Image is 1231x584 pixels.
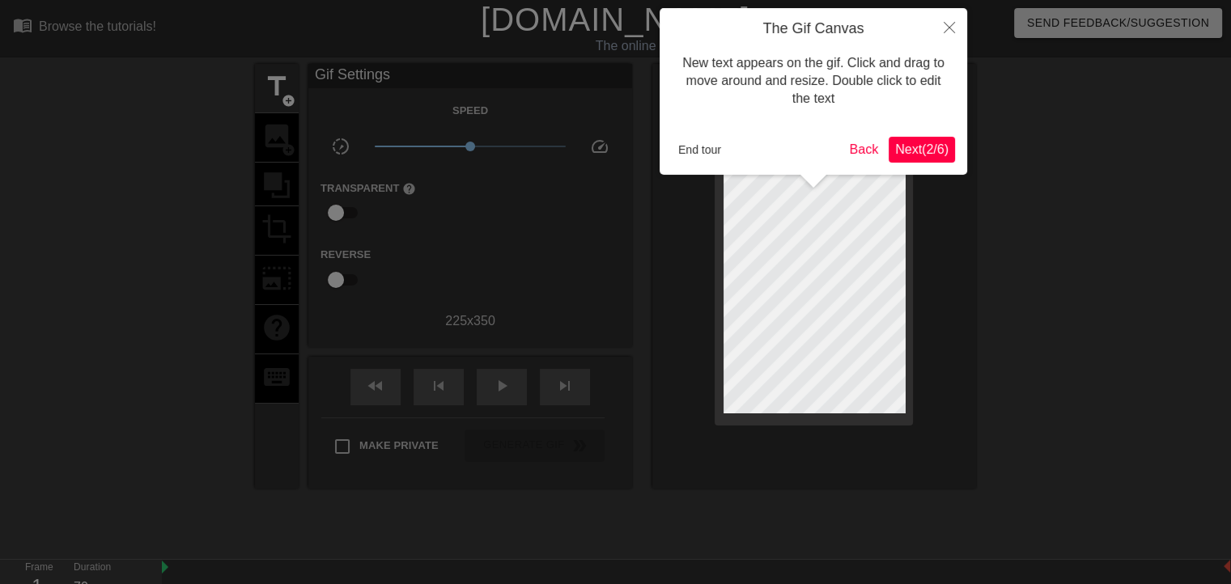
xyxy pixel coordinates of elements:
[672,20,955,38] h4: The Gif Canvas
[889,137,955,163] button: Next
[402,182,416,196] span: help
[13,15,156,40] a: Browse the tutorials!
[282,94,295,108] span: add_circle
[672,138,728,162] button: End tour
[492,376,512,396] span: play_arrow
[429,376,448,396] span: skip_previous
[74,563,111,573] label: Duration
[555,376,575,396] span: skip_next
[1014,8,1222,38] button: Send Feedback/Suggestion
[1027,13,1209,33] span: Send Feedback/Suggestion
[308,64,632,88] div: Gif Settings
[13,15,32,35] span: menu_book
[481,2,750,37] a: [DOMAIN_NAME]
[895,142,949,156] span: Next ( 2 / 6 )
[366,376,385,396] span: fast_rewind
[308,311,632,331] div: 225 x 350
[843,137,885,163] button: Back
[359,438,439,454] span: Make Private
[452,103,488,119] label: Speed
[418,36,886,56] div: The online gif editor
[39,19,156,33] div: Browse the tutorials!
[261,71,292,102] span: title
[320,180,416,197] label: Transparent
[320,247,371,263] label: Reverse
[331,137,350,156] span: slow_motion_video
[590,137,609,156] span: speed
[1224,560,1230,573] img: bound-end.png
[672,38,955,125] div: New text appears on the gif. Click and drag to move around and resize. Double click to edit the text
[932,8,967,45] button: Close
